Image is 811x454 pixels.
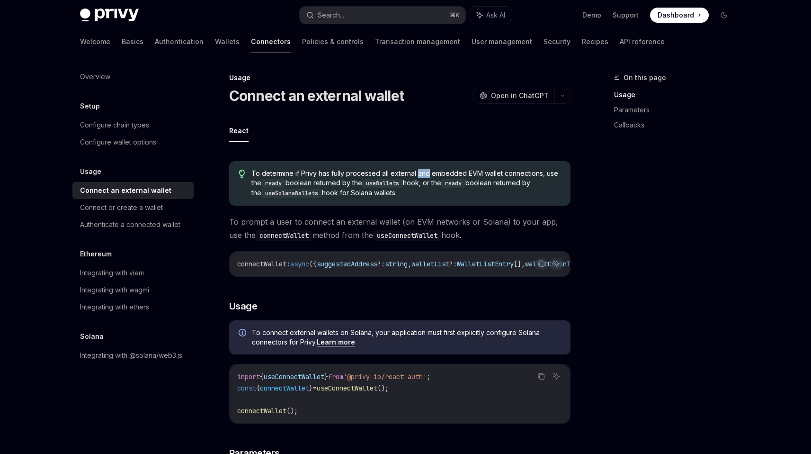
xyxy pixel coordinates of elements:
[309,260,317,268] span: ({
[457,260,514,268] span: WalletListEntry
[290,260,309,268] span: async
[229,119,249,142] button: React
[80,202,163,213] div: Connect or create a wallet
[658,10,694,20] span: Dashboard
[72,68,194,85] a: Overview
[318,9,344,21] div: Search...
[256,230,312,241] code: connectWallet
[80,9,139,22] img: dark logo
[80,185,171,196] div: Connect an external wallet
[260,372,264,381] span: {
[237,407,286,415] span: connectWallet
[375,30,460,53] a: Transaction management
[411,260,449,268] span: walletList
[300,7,465,24] button: Search...⌘K
[362,179,403,188] code: useWallets
[251,169,561,198] span: To determine if Privy has fully processed all external and embedded EVM wallet connections, use t...
[343,372,427,381] span: '@privy-io/react-auth'
[613,10,639,20] a: Support
[72,299,194,316] a: Integrating with ethers
[486,10,505,20] span: Ask AI
[80,248,112,260] h5: Ethereum
[550,370,562,382] button: Ask AI
[302,30,364,53] a: Policies & controls
[427,372,430,381] span: ;
[286,407,298,415] span: ();
[237,384,256,392] span: const
[324,372,328,381] span: }
[72,199,194,216] a: Connect or create a wallet
[155,30,204,53] a: Authentication
[215,30,240,53] a: Wallets
[252,328,561,347] span: To connect external wallets on Solana, your application must first explicitly configure Solana co...
[514,260,525,268] span: [],
[373,230,441,241] code: useConnectWallet
[620,30,665,53] a: API reference
[716,8,731,23] button: Toggle dark mode
[72,117,194,134] a: Configure chain types
[473,88,554,104] button: Open in ChatGPT
[261,179,285,188] code: ready
[286,260,290,268] span: :
[582,10,601,20] a: Demo
[80,284,149,296] div: Integrating with wagmi
[72,216,194,233] a: Authenticate a connected wallet
[80,30,110,53] a: Welcome
[80,166,101,177] h5: Usage
[80,136,156,148] div: Configure wallet options
[80,331,104,342] h5: Solana
[385,260,408,268] span: string
[614,87,739,102] a: Usage
[80,219,180,230] div: Authenticate a connected wallet
[377,260,385,268] span: ?:
[441,179,465,188] code: ready
[450,11,460,19] span: ⌘ K
[80,71,110,82] div: Overview
[317,260,377,268] span: suggestedAddress
[544,30,570,53] a: Security
[535,257,547,270] button: Copy the contents from the code block
[122,30,143,53] a: Basics
[582,30,608,53] a: Recipes
[317,338,355,346] a: Learn more
[650,8,709,23] a: Dashboard
[256,384,260,392] span: {
[229,87,404,104] h1: Connect an external wallet
[408,260,411,268] span: ,
[80,267,144,279] div: Integrating with viem
[624,72,666,83] span: On this page
[229,215,570,242] span: To prompt a user to connect an external wallet (on EVM networks or Solana) to your app, use the m...
[328,372,343,381] span: from
[239,329,248,338] svg: Info
[80,350,182,361] div: Integrating with @solana/web3.js
[261,189,322,198] code: useSolanaWallets
[535,370,547,382] button: Copy the contents from the code block
[550,257,562,270] button: Ask AI
[470,7,512,24] button: Ask AI
[525,260,582,268] span: walletChainType
[80,301,149,313] div: Integrating with ethers
[472,30,532,53] a: User management
[377,384,389,392] span: ();
[72,264,194,281] a: Integrating with viem
[229,300,258,313] span: Usage
[251,30,291,53] a: Connectors
[72,281,194,299] a: Integrating with wagmi
[449,260,457,268] span: ?:
[72,134,194,151] a: Configure wallet options
[264,372,324,381] span: useConnectWallet
[614,118,739,133] a: Callbacks
[313,384,317,392] span: =
[237,260,286,268] span: connectWallet
[260,384,309,392] span: connectWallet
[614,102,739,118] a: Parameters
[239,170,245,178] svg: Tip
[72,347,194,364] a: Integrating with @solana/web3.js
[229,73,570,82] div: Usage
[72,182,194,199] a: Connect an external wallet
[80,119,149,131] div: Configure chain types
[237,372,260,381] span: import
[317,384,377,392] span: useConnectWallet
[80,100,100,112] h5: Setup
[491,91,549,100] span: Open in ChatGPT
